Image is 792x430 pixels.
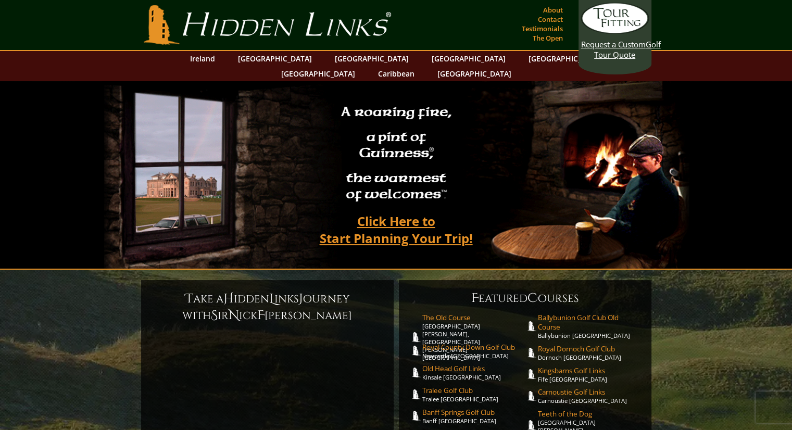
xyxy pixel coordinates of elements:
a: [GEOGRAPHIC_DATA] [330,51,414,66]
h6: ake a idden inks ourney with ir ick [PERSON_NAME] [152,290,383,324]
span: Kingsbarns Golf Links [538,366,641,375]
span: Banff Springs Golf Club [422,408,525,417]
span: Carnoustie Golf Links [538,387,641,397]
span: T [185,290,193,307]
a: Tralee Golf ClubTralee [GEOGRAPHIC_DATA] [422,386,525,403]
span: S [211,307,218,324]
a: [GEOGRAPHIC_DATA] [426,51,511,66]
span: The Old Course [422,313,525,322]
a: The Old Course[GEOGRAPHIC_DATA][PERSON_NAME], [GEOGRAPHIC_DATA][PERSON_NAME] [GEOGRAPHIC_DATA] [422,313,525,361]
a: Request a CustomGolf Tour Quote [581,3,649,60]
a: Carnoustie Golf LinksCarnoustie [GEOGRAPHIC_DATA] [538,387,641,404]
a: Banff Springs Golf ClubBanff [GEOGRAPHIC_DATA] [422,408,525,425]
a: Kingsbarns Golf LinksFife [GEOGRAPHIC_DATA] [538,366,641,383]
a: About [540,3,565,17]
span: Royal Dornoch Golf Club [538,344,641,353]
span: H [223,290,234,307]
span: F [471,290,479,307]
span: Request a Custom [581,39,646,49]
span: J [299,290,303,307]
span: N [229,307,239,324]
a: Testimonials [519,21,565,36]
a: Old Head Golf LinksKinsale [GEOGRAPHIC_DATA] [422,364,525,381]
span: Royal County Down Golf Club [422,343,525,352]
span: C [527,290,538,307]
a: Click Here toStart Planning Your Trip! [309,209,483,250]
a: Ballybunion Golf Club Old CourseBallybunion [GEOGRAPHIC_DATA] [538,313,641,339]
span: Ballybunion Golf Club Old Course [538,313,641,332]
span: Teeth of the Dog [538,409,641,419]
a: [GEOGRAPHIC_DATA] [233,51,317,66]
h6: eatured ourses [409,290,641,307]
a: Ireland [185,51,220,66]
span: F [257,307,265,324]
a: Royal Dornoch Golf ClubDornoch [GEOGRAPHIC_DATA] [538,344,641,361]
span: L [269,290,274,307]
a: Royal County Down Golf ClubNewcastle [GEOGRAPHIC_DATA] [422,343,525,360]
h2: A roaring fire, a pint of Guinness , the warmest of welcomes™. [334,99,458,209]
a: [GEOGRAPHIC_DATA] [276,66,360,81]
a: [GEOGRAPHIC_DATA] [432,66,517,81]
a: Caribbean [373,66,420,81]
a: The Open [530,31,565,45]
span: Tralee Golf Club [422,386,525,395]
a: [GEOGRAPHIC_DATA] [523,51,608,66]
span: Old Head Golf Links [422,364,525,373]
a: Contact [535,12,565,27]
